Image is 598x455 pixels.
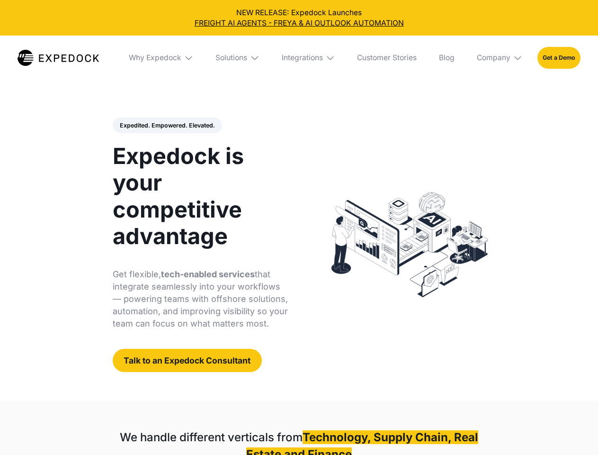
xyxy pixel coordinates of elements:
div: Why Expedock [121,36,201,80]
a: FREIGHT AI AGENTS - FREYA & AI OUTLOOK AUTOMATION [8,18,591,28]
strong: tech-enabled services [161,269,255,279]
div: Why Expedock [129,53,181,63]
h1: Expedock is your competitive advantage [113,143,288,249]
a: Blog [431,36,462,80]
strong: We handle different verticals from [120,430,303,444]
div: Solutions [208,36,267,80]
div: NEW RELEASE: Expedock Launches [8,8,591,28]
div: Company [469,36,530,80]
a: Customer Stories [349,36,424,80]
a: Talk to an Expedock Consultant [113,349,262,372]
div: Integrations [274,36,342,80]
iframe: Chat Widget [551,409,598,455]
div: Solutions [215,53,247,63]
p: Get flexible, that integrate seamlessly into your workflows — powering teams with offshore soluti... [113,268,288,330]
a: Get a Demo [537,47,580,68]
div: Integrations [282,53,323,63]
div: Company [477,53,510,63]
